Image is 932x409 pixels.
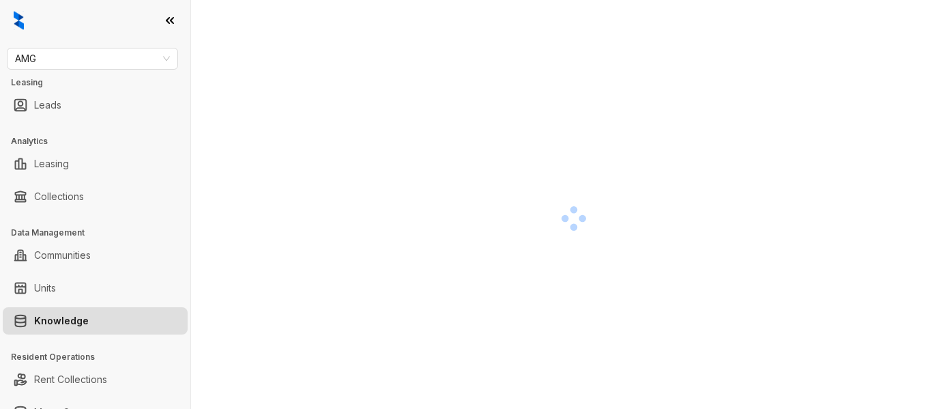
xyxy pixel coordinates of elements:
a: Knowledge [34,307,89,335]
li: Leasing [3,150,188,178]
a: Collections [34,183,84,210]
li: Rent Collections [3,366,188,393]
li: Communities [3,242,188,269]
h3: Analytics [11,135,190,147]
li: Knowledge [3,307,188,335]
a: Rent Collections [34,366,107,393]
li: Leads [3,91,188,119]
h3: Resident Operations [11,351,190,363]
span: AMG [15,48,170,69]
a: Leasing [34,150,69,178]
a: Communities [34,242,91,269]
a: Leads [34,91,61,119]
h3: Data Management [11,227,190,239]
li: Collections [3,183,188,210]
img: logo [14,11,24,30]
a: Units [34,274,56,302]
li: Units [3,274,188,302]
h3: Leasing [11,76,190,89]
